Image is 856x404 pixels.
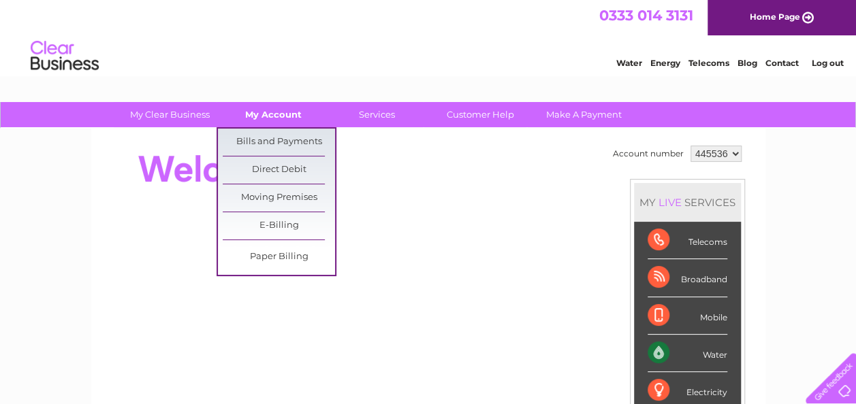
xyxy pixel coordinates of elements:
[811,58,843,68] a: Log out
[648,222,727,259] div: Telecoms
[223,129,335,156] a: Bills and Payments
[599,7,693,24] a: 0333 014 3131
[688,58,729,68] a: Telecoms
[217,102,330,127] a: My Account
[424,102,537,127] a: Customer Help
[107,7,750,66] div: Clear Business is a trading name of Verastar Limited (registered in [GEOGRAPHIC_DATA] No. 3667643...
[648,335,727,372] div: Water
[648,297,727,335] div: Mobile
[616,58,642,68] a: Water
[321,102,433,127] a: Services
[223,184,335,212] a: Moving Premises
[30,35,99,77] img: logo.png
[223,212,335,239] a: E-Billing
[528,102,640,127] a: Make A Payment
[765,58,799,68] a: Contact
[650,58,680,68] a: Energy
[609,142,687,165] td: Account number
[738,58,757,68] a: Blog
[656,196,684,209] div: LIVE
[114,102,226,127] a: My Clear Business
[223,243,335,271] a: Paper Billing
[634,183,741,222] div: MY SERVICES
[648,259,727,297] div: Broadband
[223,156,335,184] a: Direct Debit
